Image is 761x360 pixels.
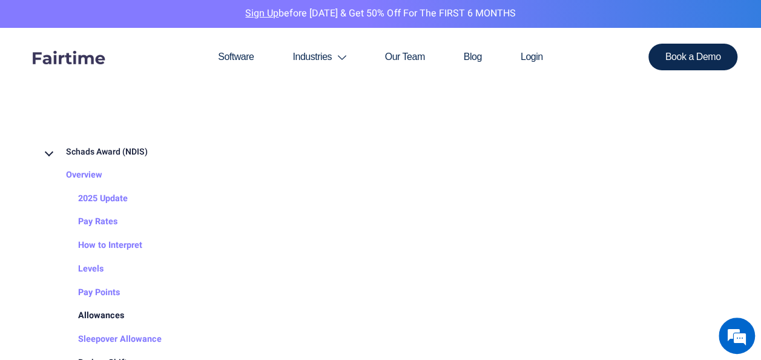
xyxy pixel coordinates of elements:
[54,210,117,234] a: Pay Rates
[366,28,444,86] a: Our Team
[665,52,721,62] span: Book a Demo
[54,328,162,352] a: Sleepover Allowance
[54,281,120,304] a: Pay Points
[444,28,501,86] a: Blog
[54,257,104,281] a: Levels
[648,44,738,70] a: Book a Demo
[54,234,142,258] a: How to Interpret
[9,6,752,22] p: before [DATE] & Get 50% Off for the FIRST 6 MONTHS
[42,141,148,164] a: Schads Award (NDIS)
[199,28,273,86] a: Software
[273,28,365,86] a: Industries
[42,164,102,187] a: Overview
[245,6,278,21] a: Sign Up
[501,28,562,86] a: Login
[54,304,124,328] a: Allowances
[54,187,128,210] a: 2025 Update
